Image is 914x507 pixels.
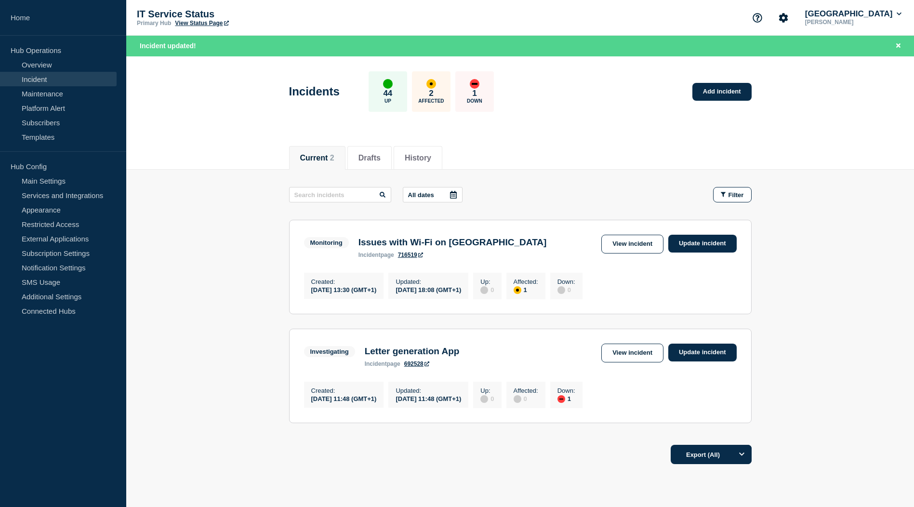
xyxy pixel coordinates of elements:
a: 692528 [404,360,429,367]
p: 2 [429,89,433,98]
div: 0 [480,285,494,294]
p: Updated : [396,278,461,285]
div: 0 [514,394,538,403]
p: Down [467,98,482,104]
a: View incident [601,344,663,362]
span: Filter [729,191,744,199]
div: down [470,79,479,89]
button: History [405,154,431,162]
button: Options [732,445,752,464]
div: up [383,79,393,89]
h1: Incidents [289,85,340,98]
p: Affected : [514,278,538,285]
p: Up : [480,387,494,394]
div: disabled [480,395,488,403]
h3: Issues with Wi-Fi on [GEOGRAPHIC_DATA] [358,237,547,248]
a: Add incident [692,83,752,101]
div: [DATE] 13:30 (GMT+1) [311,285,377,294]
p: Down : [557,278,575,285]
p: Created : [311,387,377,394]
a: Update incident [668,344,737,361]
div: [DATE] 11:48 (GMT+1) [311,394,377,402]
span: Monitoring [304,237,349,248]
button: Current 2 [300,154,334,162]
p: Affected [418,98,444,104]
button: Account settings [773,8,794,28]
p: Up : [480,278,494,285]
div: disabled [480,286,488,294]
p: Up [384,98,391,104]
div: 1 [514,285,538,294]
a: View incident [601,235,663,253]
button: Support [747,8,768,28]
button: Drafts [358,154,381,162]
button: Close banner [892,40,904,52]
p: IT Service Status [137,9,330,20]
div: affected [514,286,521,294]
a: 716519 [398,252,423,258]
p: Down : [557,387,575,394]
a: Update incident [668,235,737,253]
p: page [365,360,400,367]
div: 0 [480,394,494,403]
div: affected [426,79,436,89]
p: Updated : [396,387,461,394]
div: [DATE] 11:48 (GMT+1) [396,394,461,402]
h3: Letter generation App [365,346,460,357]
button: All dates [403,187,463,202]
div: disabled [557,286,565,294]
p: page [358,252,394,258]
span: 2 [330,154,334,162]
p: [PERSON_NAME] [803,19,903,26]
button: Export (All) [671,445,752,464]
div: 1 [557,394,575,403]
button: Filter [713,187,752,202]
button: [GEOGRAPHIC_DATA] [803,9,903,19]
span: incident [358,252,381,258]
p: 44 [383,89,392,98]
div: [DATE] 18:08 (GMT+1) [396,285,461,294]
input: Search incidents [289,187,391,202]
span: incident [365,360,387,367]
p: Created : [311,278,377,285]
p: Primary Hub [137,20,171,27]
p: Affected : [514,387,538,394]
a: View Status Page [175,20,228,27]
span: Investigating [304,346,355,357]
p: All dates [408,191,434,199]
div: disabled [514,395,521,403]
span: Incident updated! [140,42,196,50]
div: 0 [557,285,575,294]
p: 1 [472,89,477,98]
div: down [557,395,565,403]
